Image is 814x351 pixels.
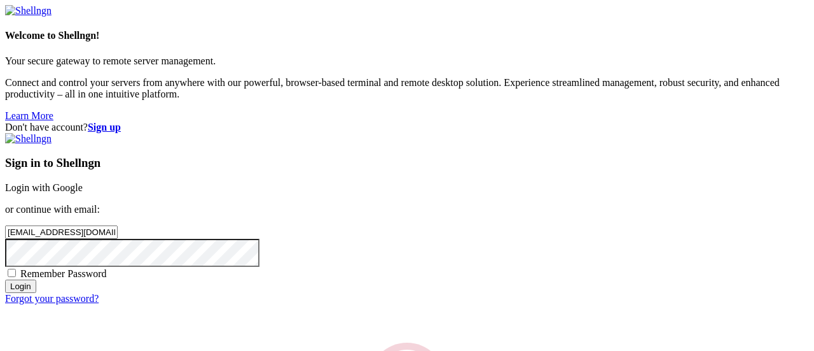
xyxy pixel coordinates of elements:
a: Sign up [88,122,121,133]
a: Login with Google [5,182,83,193]
img: Shellngn [5,5,52,17]
a: Forgot your password? [5,293,99,304]
input: Login [5,280,36,293]
p: Your secure gateway to remote server management. [5,55,809,67]
img: Shellngn [5,133,52,145]
span: Remember Password [20,268,107,279]
p: Connect and control your servers from anywhere with our powerful, browser-based terminal and remo... [5,77,809,100]
a: Learn More [5,110,53,121]
p: or continue with email: [5,204,809,215]
input: Remember Password [8,269,16,277]
h3: Sign in to Shellngn [5,156,809,170]
h4: Welcome to Shellngn! [5,30,809,41]
input: Email address [5,226,118,239]
div: Don't have account? [5,122,809,133]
